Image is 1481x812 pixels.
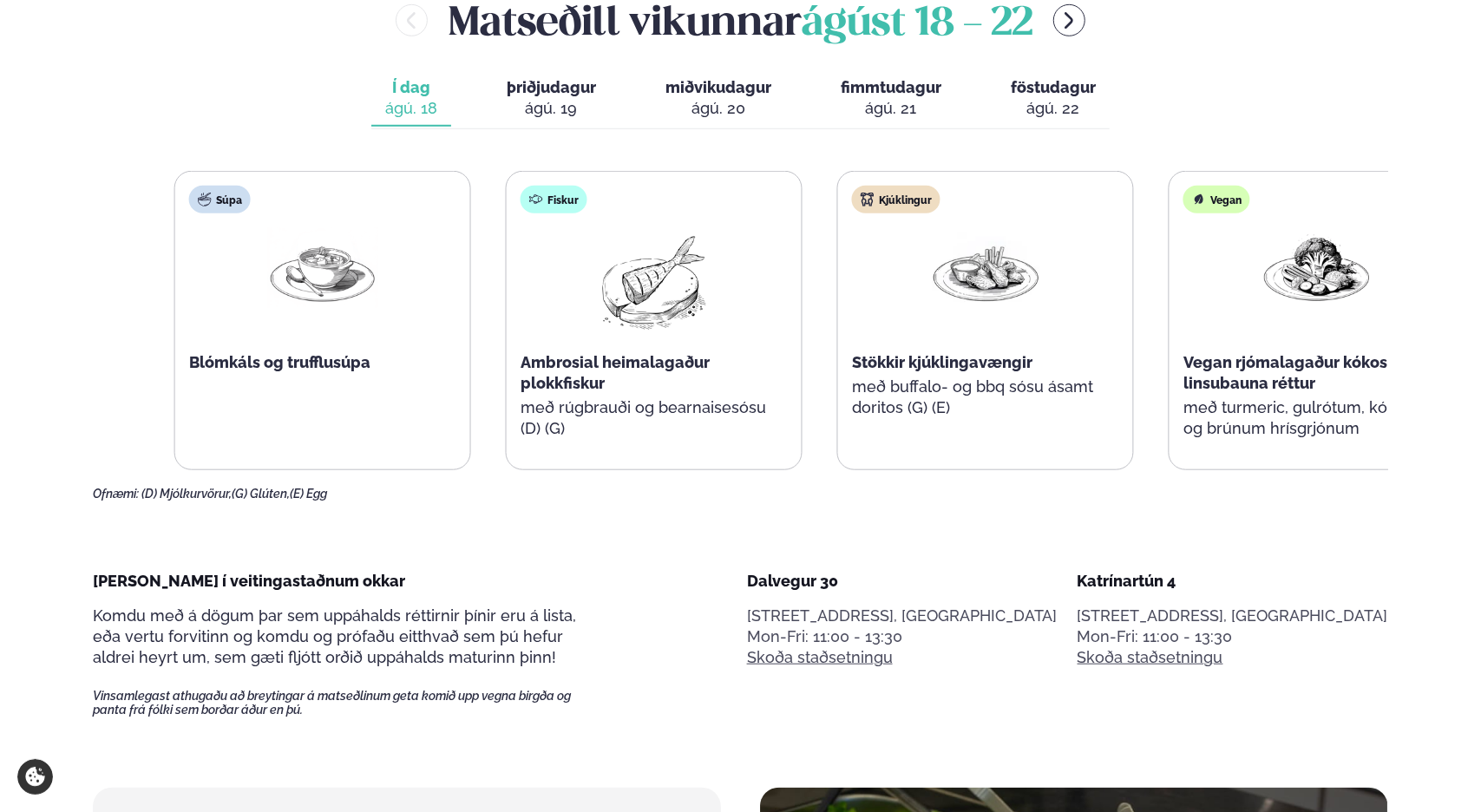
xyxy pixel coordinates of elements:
[747,647,893,668] a: Skoða staðsetningu
[189,353,370,371] span: Blómkáls og trufflusúpa
[802,5,1032,43] span: ágúst 18 - 22
[93,487,139,501] span: Ofnæmi:
[652,70,785,128] button: miðvikudagur ágú. 20
[930,227,1041,308] img: Chicken-wings-legs.png
[189,186,251,213] div: Súpa
[852,377,1119,418] p: með buffalo- og bbq sósu ásamt doritos (G) (E)
[747,626,1058,647] div: Mon-Fri: 11:00 - 13:30
[385,98,437,119] div: ágú. 18
[521,353,710,392] span: Ambrosial heimalagaður plokkfiskur
[521,186,587,213] div: Fiskur
[507,98,596,119] div: ágú. 19
[827,70,955,128] button: fimmtudagur ágú. 21
[493,70,610,128] button: þriðjudagur ágú. 19
[17,759,53,795] a: Cookie settings
[841,98,941,119] div: ágú. 21
[290,487,327,501] span: (E) Egg
[1011,98,1096,119] div: ágú. 22
[1183,397,1451,439] p: með turmeric, gulrótum, kóríander og brúnum hrísgrjónum
[141,487,232,501] span: (D) Mjólkurvörur,
[396,4,428,36] button: menu-btn-left
[198,193,212,206] img: soup.svg
[997,70,1110,128] button: föstudagur ágú. 22
[1078,571,1388,592] div: Katrínartún 4
[93,689,601,717] span: Vinsamlegast athugaðu að breytingar á matseðlinum geta komið upp vegna birgða og panta frá fólki ...
[1011,78,1096,96] span: föstudagur
[852,353,1032,371] span: Stökkir kjúklingavængir
[599,227,710,338] img: fish.png
[665,98,771,119] div: ágú. 20
[852,186,940,213] div: Kjúklingur
[1053,4,1085,36] button: menu-btn-right
[1078,626,1388,647] div: Mon-Fri: 11:00 - 13:30
[747,606,1058,626] p: [STREET_ADDRESS], [GEOGRAPHIC_DATA]
[841,78,941,96] span: fimmtudagur
[93,572,405,590] span: [PERSON_NAME] í veitingastaðnum okkar
[267,227,378,308] img: Soup.png
[1078,647,1223,668] a: Skoða staðsetningu
[665,78,771,96] span: miðvikudagur
[507,78,596,96] span: þriðjudagur
[861,193,875,206] img: chicken.svg
[521,397,788,439] p: með rúgbrauði og bearnaisesósu (D) (G)
[529,193,543,206] img: fish.svg
[232,487,290,501] span: (G) Glúten,
[1183,186,1250,213] div: Vegan
[1261,227,1373,308] img: Vegan.png
[747,571,1058,592] div: Dalvegur 30
[1078,606,1388,626] p: [STREET_ADDRESS], [GEOGRAPHIC_DATA]
[93,606,576,666] span: Komdu með á dögum þar sem uppáhalds réttirnir þínir eru á lista, eða vertu forvitinn og komdu og ...
[385,77,437,98] span: Í dag
[1183,353,1411,392] span: Vegan rjómalagaður kókos og linsubauna réttur
[1192,193,1206,206] img: Vegan.svg
[371,70,451,128] button: Í dag ágú. 18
